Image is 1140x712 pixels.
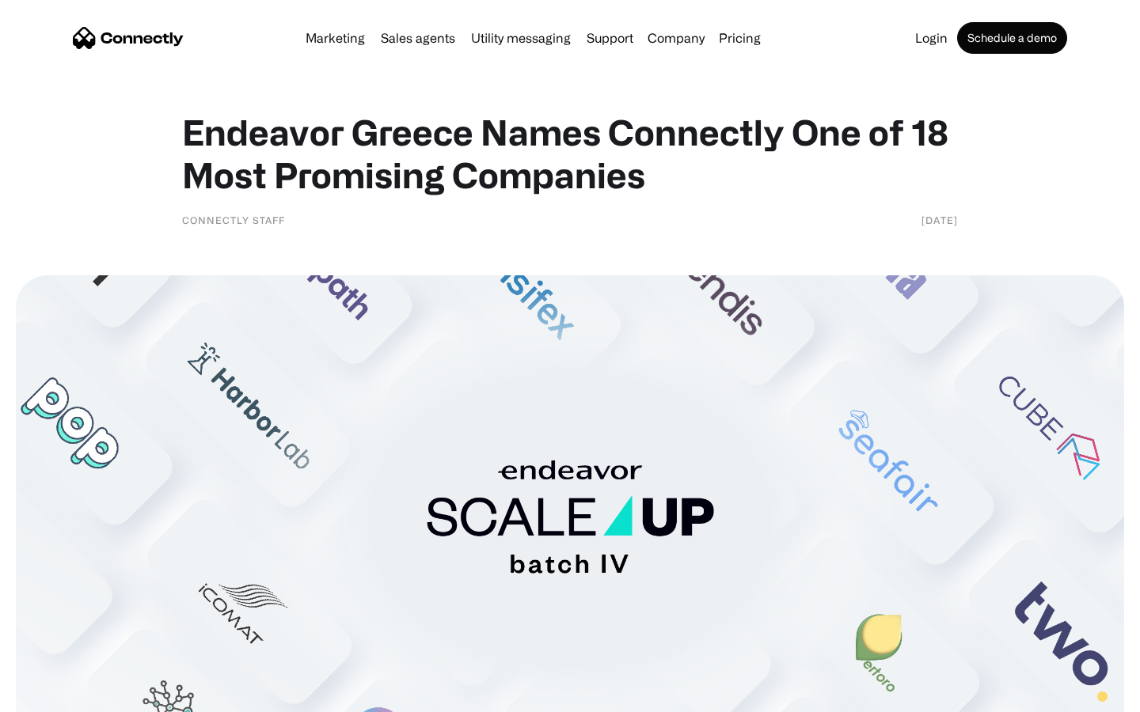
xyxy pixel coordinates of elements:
[299,32,371,44] a: Marketing
[182,212,285,228] div: Connectly Staff
[16,684,95,706] aside: Language selected: English
[182,111,958,196] h1: Endeavor Greece Names Connectly One of 18 Most Promising Companies
[648,27,705,49] div: Company
[921,212,958,228] div: [DATE]
[712,32,767,44] a: Pricing
[580,32,640,44] a: Support
[909,32,954,44] a: Login
[32,684,95,706] ul: Language list
[465,32,577,44] a: Utility messaging
[957,22,1067,54] a: Schedule a demo
[374,32,462,44] a: Sales agents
